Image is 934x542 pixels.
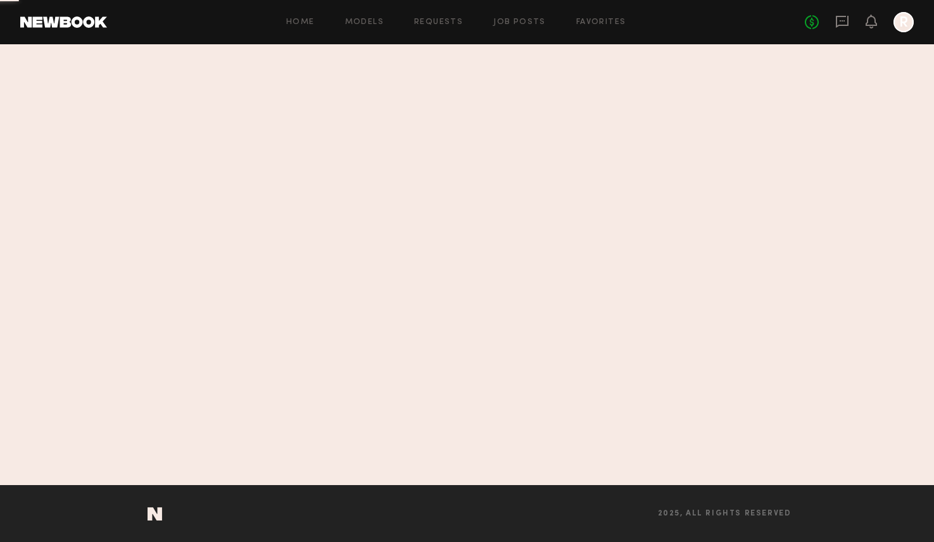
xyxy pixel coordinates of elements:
[286,18,315,27] a: Home
[576,18,626,27] a: Favorites
[345,18,384,27] a: Models
[414,18,463,27] a: Requests
[493,18,546,27] a: Job Posts
[658,510,792,518] span: 2025, all rights reserved
[893,12,914,32] a: R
